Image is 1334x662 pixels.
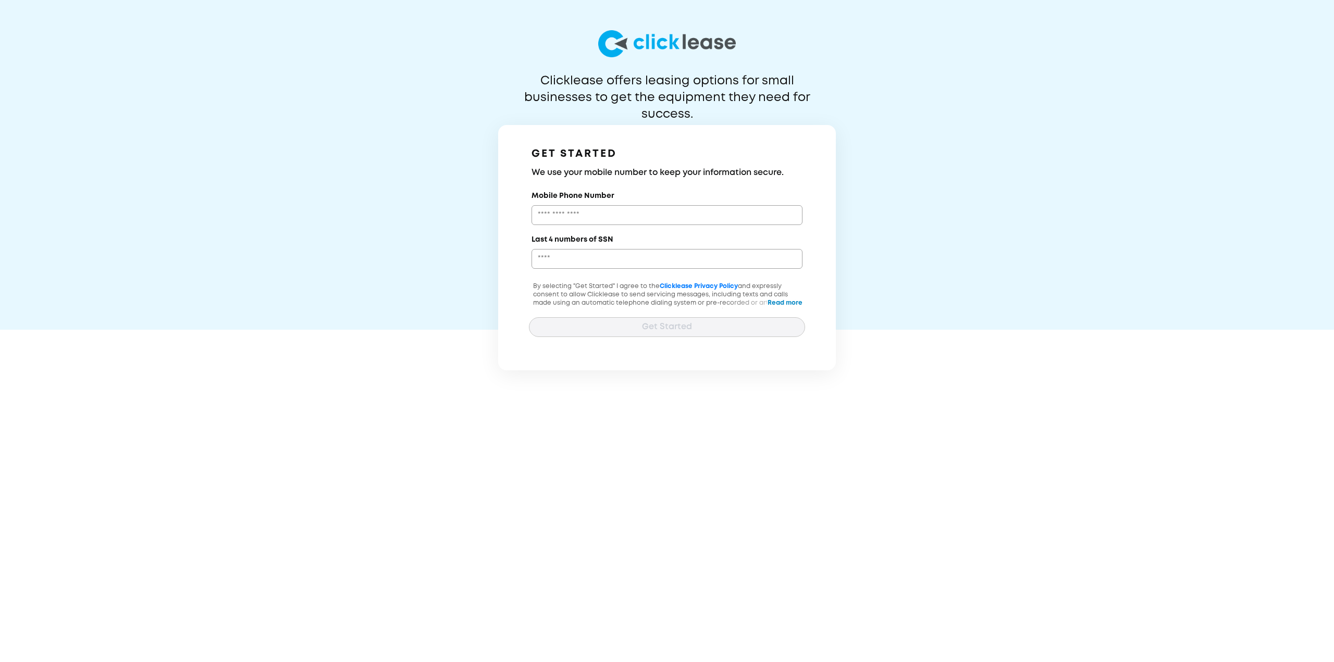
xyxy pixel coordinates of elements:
[532,146,802,163] h1: GET STARTED
[660,283,738,289] a: Clicklease Privacy Policy
[532,234,613,245] label: Last 4 numbers of SSN
[529,282,805,332] p: By selecting "Get Started" I agree to the and expressly consent to allow Clicklease to send servi...
[532,191,614,201] label: Mobile Phone Number
[529,317,805,337] button: Get Started
[499,73,835,106] p: Clicklease offers leasing options for small businesses to get the equipment they need for success.
[532,167,802,179] h3: We use your mobile number to keep your information secure.
[598,30,736,57] img: logo-larg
